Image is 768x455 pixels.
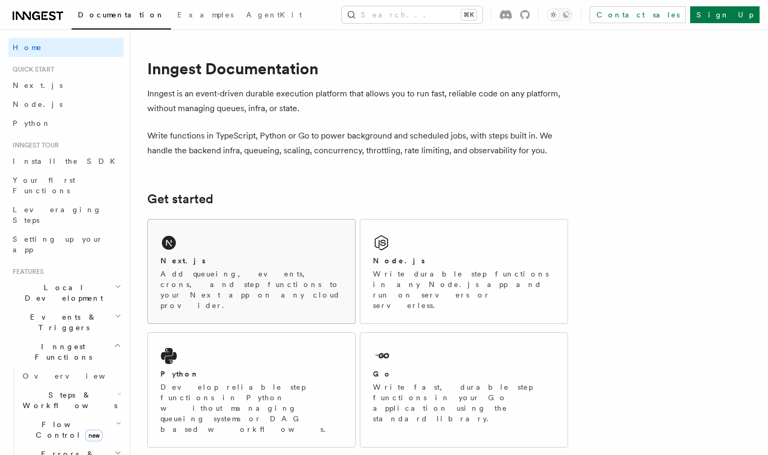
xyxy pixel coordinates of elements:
[373,369,392,379] h2: Go
[342,6,482,23] button: Search...⌘K
[461,9,476,20] kbd: ⌘K
[13,235,103,254] span: Setting up your app
[8,278,124,308] button: Local Development
[373,269,555,311] p: Write durable step functions in any Node.js app and run on servers or serverless.
[18,367,124,385] a: Overview
[8,282,115,303] span: Local Development
[8,230,124,259] a: Setting up your app
[171,3,240,28] a: Examples
[373,382,555,424] p: Write fast, durable step functions in your Go application using the standard library.
[23,372,131,380] span: Overview
[8,76,124,95] a: Next.js
[8,152,124,171] a: Install the SDK
[147,86,568,116] p: Inngest is an event-driven durable execution platform that allows you to run fast, reliable code ...
[373,255,425,266] h2: Node.js
[147,192,213,206] a: Get started
[8,171,124,200] a: Your first Functions
[78,11,165,19] span: Documentation
[360,332,568,448] a: GoWrite fast, durable step functions in your Go application using the standard library.
[147,219,356,324] a: Next.jsAdd queueing, events, crons, and step functions to your Next app on any cloud provider.
[547,8,572,21] button: Toggle dark mode
[147,59,568,78] h1: Inngest Documentation
[13,119,51,127] span: Python
[590,6,686,23] a: Contact sales
[8,141,59,150] span: Inngest tour
[18,415,124,444] button: Flow Controlnew
[8,114,124,133] a: Python
[18,419,116,440] span: Flow Control
[8,337,124,367] button: Inngest Functions
[13,100,63,108] span: Node.js
[18,385,124,415] button: Steps & Workflows
[147,128,568,158] p: Write functions in TypeScript, Python or Go to power background and scheduled jobs, with steps bu...
[8,200,124,230] a: Leveraging Steps
[13,176,75,195] span: Your first Functions
[690,6,760,23] a: Sign Up
[160,369,199,379] h2: Python
[160,269,342,311] p: Add queueing, events, crons, and step functions to your Next app on any cloud provider.
[147,332,356,448] a: PythonDevelop reliable step functions in Python without managing queueing systems or DAG based wo...
[8,308,124,337] button: Events & Triggers
[72,3,171,29] a: Documentation
[13,157,122,165] span: Install the SDK
[160,255,206,266] h2: Next.js
[13,81,63,90] span: Next.js
[13,42,42,53] span: Home
[246,11,302,19] span: AgentKit
[8,341,114,362] span: Inngest Functions
[177,11,234,19] span: Examples
[8,95,124,114] a: Node.js
[160,382,342,434] p: Develop reliable step functions in Python without managing queueing systems or DAG based workflows.
[85,430,103,441] span: new
[18,390,117,411] span: Steps & Workflows
[13,205,102,224] span: Leveraging Steps
[8,268,44,276] span: Features
[8,38,124,57] a: Home
[8,312,115,333] span: Events & Triggers
[360,219,568,324] a: Node.jsWrite durable step functions in any Node.js app and run on servers or serverless.
[240,3,308,28] a: AgentKit
[8,65,54,74] span: Quick start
